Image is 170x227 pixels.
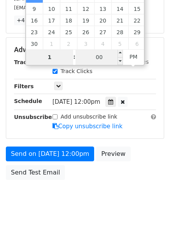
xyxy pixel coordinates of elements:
[111,26,128,38] span: November 28, 2025
[131,190,170,227] iframe: Chat Widget
[6,165,65,180] a: Send Test Email
[75,49,123,65] input: Minute
[96,147,130,161] a: Preview
[60,26,77,38] span: November 25, 2025
[73,49,75,65] span: :
[14,16,47,25] a: +47 more
[26,38,43,49] span: November 30, 2025
[111,38,128,49] span: December 5, 2025
[14,83,34,89] strong: Filters
[61,67,93,75] label: Track Clicks
[26,49,74,65] input: Hour
[77,14,94,26] span: November 19, 2025
[43,3,60,14] span: November 10, 2025
[26,26,43,38] span: November 23, 2025
[43,38,60,49] span: December 1, 2025
[14,59,40,65] strong: Tracking
[14,98,42,104] strong: Schedule
[111,3,128,14] span: November 14, 2025
[6,147,94,161] a: Send on [DATE] 12:00pm
[53,123,123,130] a: Copy unsubscribe link
[94,3,111,14] span: November 13, 2025
[123,49,144,65] span: Click to toggle
[128,26,145,38] span: November 29, 2025
[128,14,145,26] span: November 22, 2025
[43,26,60,38] span: November 24, 2025
[26,14,43,26] span: November 16, 2025
[60,38,77,49] span: December 2, 2025
[94,26,111,38] span: November 27, 2025
[128,38,145,49] span: December 6, 2025
[53,98,100,105] span: [DATE] 12:00pm
[43,14,60,26] span: November 17, 2025
[14,114,52,120] strong: Unsubscribe
[77,26,94,38] span: November 26, 2025
[26,3,43,14] span: November 9, 2025
[128,3,145,14] span: November 15, 2025
[60,3,77,14] span: November 11, 2025
[94,14,111,26] span: November 20, 2025
[61,113,117,121] label: Add unsubscribe link
[60,14,77,26] span: November 18, 2025
[94,38,111,49] span: December 4, 2025
[14,5,101,10] small: [EMAIL_ADDRESS][DOMAIN_NAME]
[77,3,94,14] span: November 12, 2025
[77,38,94,49] span: December 3, 2025
[14,45,156,54] h5: Advanced
[111,14,128,26] span: November 21, 2025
